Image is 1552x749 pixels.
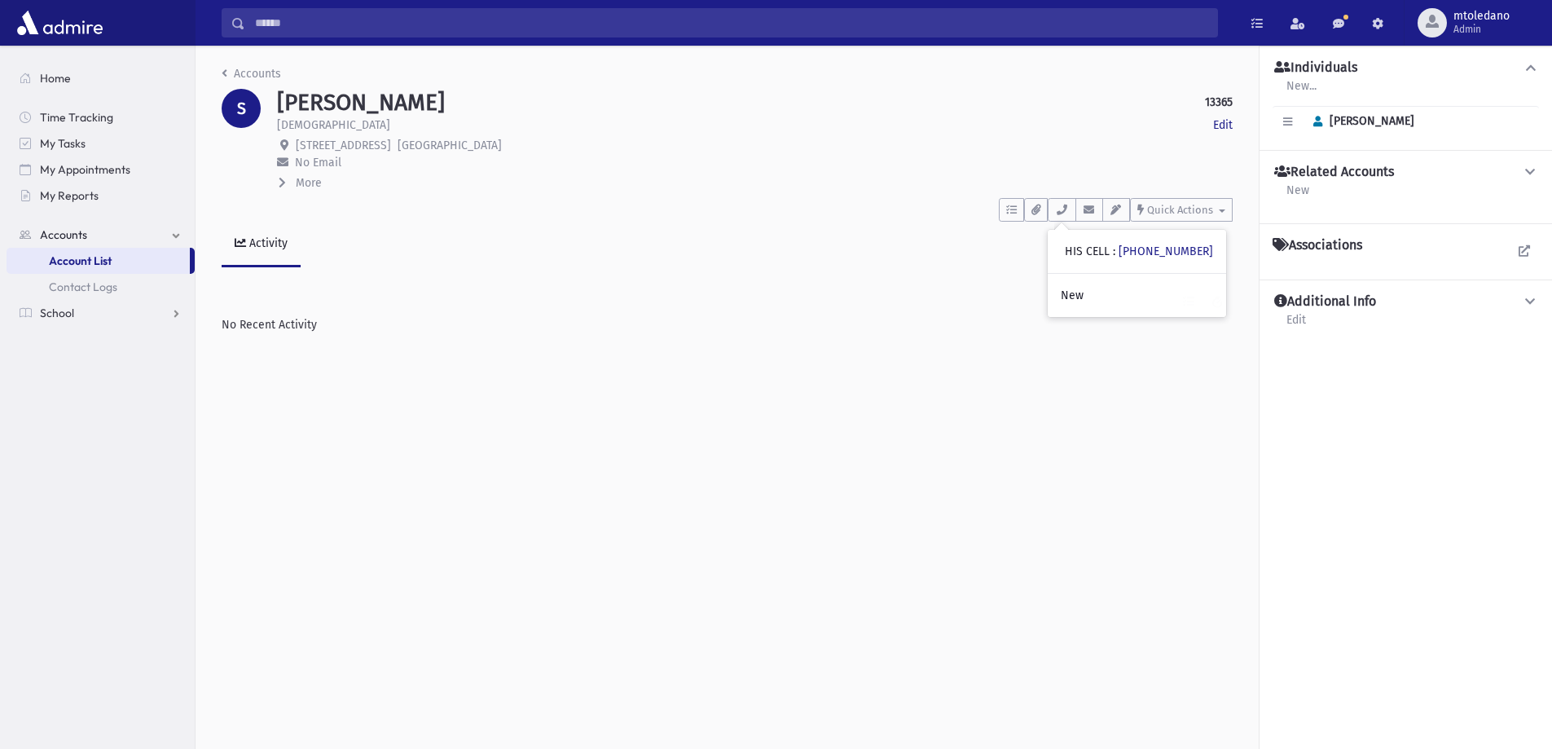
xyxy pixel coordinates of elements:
span: [GEOGRAPHIC_DATA] [398,139,502,152]
span: : [1113,245,1115,258]
input: Search [245,8,1217,37]
a: Accounts [222,67,281,81]
span: Admin [1453,23,1510,36]
div: Activity [246,236,288,250]
p: [DEMOGRAPHIC_DATA] [277,117,390,134]
span: Home [40,71,71,86]
a: Contact Logs [7,274,195,300]
a: My Reports [7,183,195,209]
a: Account List [7,248,190,274]
span: Time Tracking [40,110,113,125]
span: School [40,306,74,320]
h1: [PERSON_NAME] [277,89,445,117]
button: Additional Info [1273,293,1539,311]
a: School [7,300,195,326]
a: My Appointments [7,156,195,183]
h4: Additional Info [1274,293,1376,311]
a: Edit [1286,311,1307,340]
span: Account List [49,253,112,268]
span: Quick Actions [1147,204,1213,216]
a: New [1286,181,1310,210]
span: More [296,176,322,190]
div: HIS CELL [1065,243,1213,260]
div: S [222,89,261,128]
span: [PERSON_NAME] [1306,114,1414,128]
a: My Tasks [7,130,195,156]
button: More [277,174,323,192]
h4: Individuals [1274,59,1357,77]
button: Individuals [1273,59,1539,77]
a: Home [7,65,195,91]
strong: 13365 [1205,94,1233,111]
span: mtoledano [1453,10,1510,23]
span: My Reports [40,188,99,203]
span: My Appointments [40,162,130,177]
h4: Related Accounts [1274,164,1394,181]
span: [STREET_ADDRESS] [296,139,391,152]
h4: Associations [1273,237,1362,253]
span: No Recent Activity [222,318,317,332]
a: Activity [222,222,301,267]
a: Edit [1213,117,1233,134]
a: Time Tracking [7,104,195,130]
a: [PHONE_NUMBER] [1119,245,1213,258]
img: AdmirePro [13,7,107,39]
a: New... [1286,77,1317,106]
a: Accounts [7,222,195,248]
span: Accounts [40,227,87,242]
a: New [1048,280,1226,311]
button: Quick Actions [1130,198,1233,222]
nav: breadcrumb [222,65,281,89]
button: Related Accounts [1273,164,1539,181]
span: No Email [295,156,341,170]
span: Contact Logs [49,280,117,294]
span: My Tasks [40,136,86,151]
